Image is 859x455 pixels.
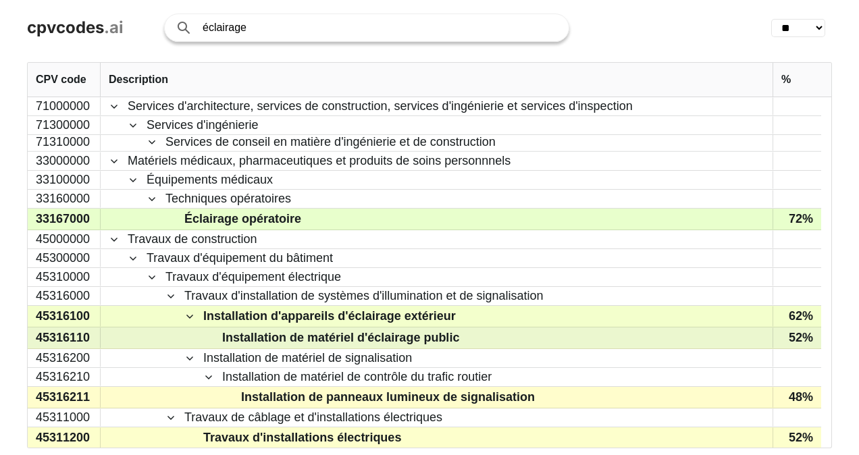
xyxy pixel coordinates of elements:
[203,350,412,367] span: Installation de matériel de signalisation
[28,268,101,286] div: 45310000
[28,249,101,267] div: 45300000
[28,287,101,305] div: 45316000
[28,387,101,408] div: 45316211
[28,327,101,348] div: 45316110
[773,209,821,230] div: 72%
[104,18,124,37] span: .ai
[147,117,259,134] span: Services d'ingénierie
[203,14,555,41] input: Search products or services...
[165,190,291,207] span: Techniques opératoires
[28,230,101,248] div: 45000000
[165,134,496,151] span: Services de conseil en matière d'ingénierie et de construction
[27,18,124,38] a: cpvcodes.ai
[109,74,168,86] span: Description
[147,171,273,188] span: Équipements médicaux
[203,428,401,448] span: Travaux d'installations électriques
[27,18,104,37] span: cpvcodes
[165,269,341,286] span: Travaux d'équipement électrique
[28,171,101,189] div: 33100000
[28,97,101,115] div: 71000000
[773,427,821,448] div: 52%
[28,209,101,230] div: 33167000
[28,116,101,134] div: 71300000
[28,408,101,427] div: 45311000
[241,387,535,407] span: Installation de panneaux lumineux de signalisation
[203,306,456,326] span: Installation d'appareils d'éclairage extérieur
[184,409,442,426] span: Travaux de câblage et d'installations électriques
[773,306,821,327] div: 62%
[222,328,459,348] span: Installation de matériel d'éclairage public
[28,190,101,208] div: 33160000
[28,306,101,327] div: 45316100
[28,152,101,170] div: 33000000
[773,387,821,408] div: 48%
[781,74,791,86] span: %
[128,231,257,248] span: Travaux de construction
[28,349,101,367] div: 45316200
[773,327,821,348] div: 52%
[28,133,101,151] div: 71310000
[184,209,301,229] span: Éclairage opératoire
[222,369,492,385] span: Installation de matériel de contrôle du trafic routier
[28,368,101,386] div: 45316210
[28,427,101,448] div: 45311200
[147,250,333,267] span: Travaux d'équipement du bâtiment
[36,74,86,86] span: CPV code
[184,288,543,304] span: Travaux d'installation de systèmes d'illumination et de signalisation
[128,153,511,169] span: Matériels médicaux, pharmaceutiques et produits de soins personnnels
[128,98,633,115] span: Services d'architecture, services de construction, services d'ingénierie et services d'inspection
